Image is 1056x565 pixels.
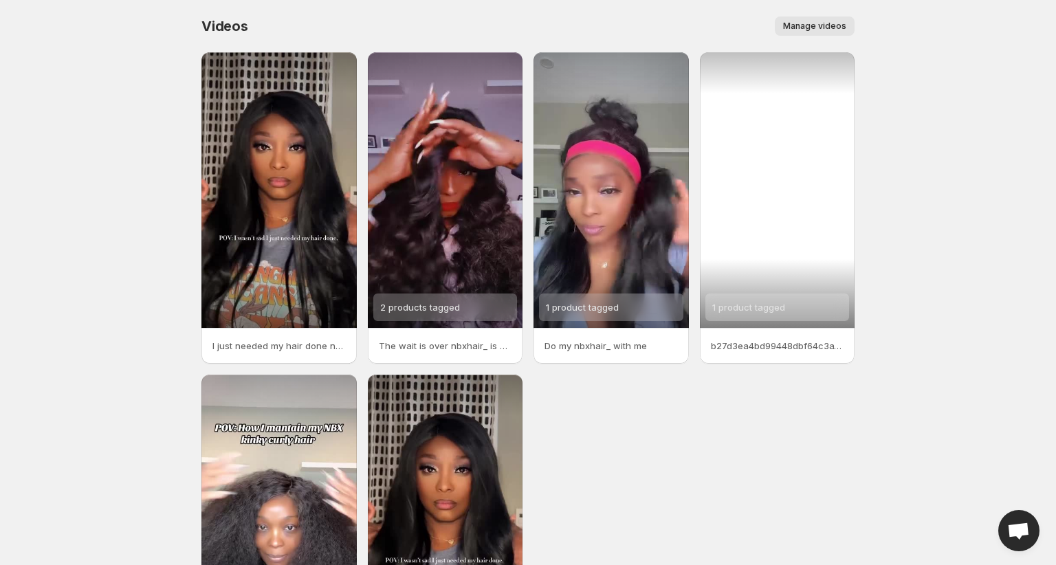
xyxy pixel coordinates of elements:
button: Manage videos [775,16,855,36]
span: 1 product tagged [712,302,785,313]
p: The wait is over nbxhair_ is officially dropping [DATE][DATE] Get ready to elevate your hair game... [379,339,512,353]
p: Do my nbxhair_ with me [544,339,678,353]
span: Videos [201,18,248,34]
span: 2 products tagged [380,302,460,313]
p: b27d3ea4bd99448dbf64c3a1eb4a861e [711,339,844,353]
div: Open chat [998,510,1039,551]
span: Manage videos [783,21,846,32]
span: 1 product tagged [546,302,619,313]
p: l just needed my hair done nbxhair_ [212,339,346,353]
